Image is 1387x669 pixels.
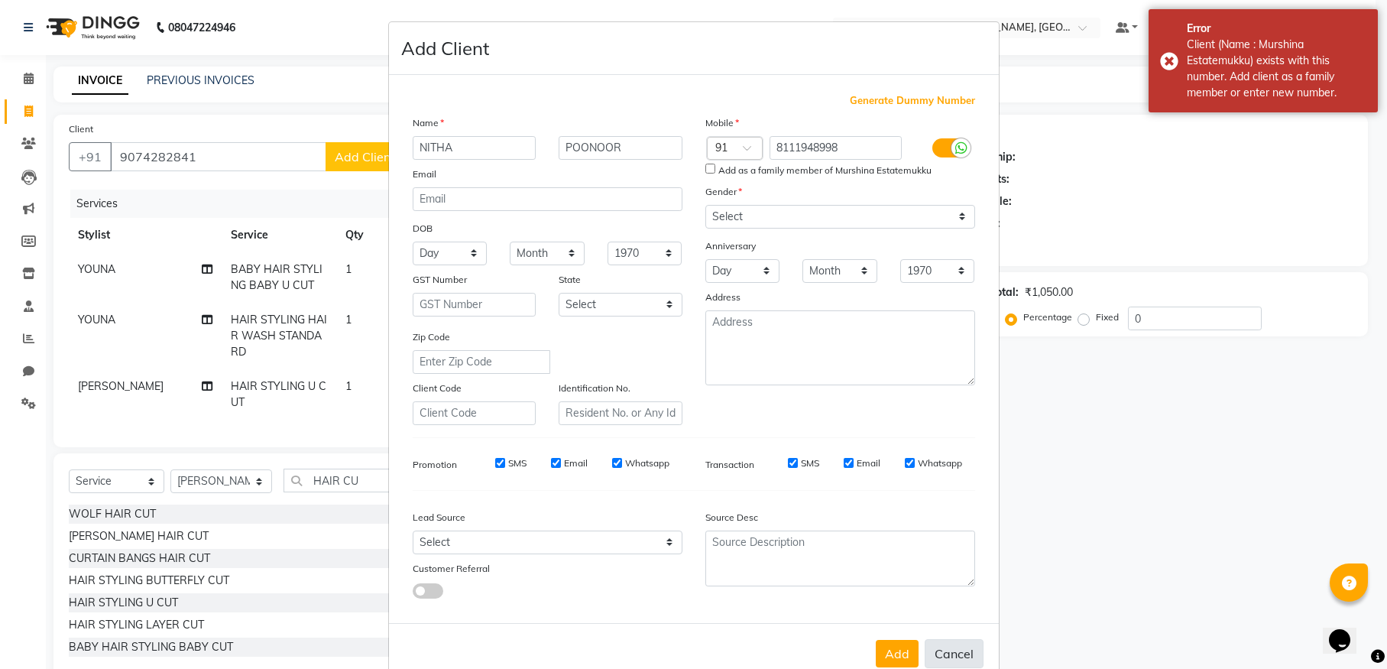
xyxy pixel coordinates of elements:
label: DOB [413,222,433,235]
label: Email [857,456,880,470]
label: Client Code [413,382,462,395]
label: Source Desc [705,511,758,524]
label: Zip Code [413,330,450,344]
label: Transaction [705,458,754,472]
input: Email [413,187,682,211]
label: Whatsapp [918,456,962,470]
label: Lead Source [413,511,465,524]
label: SMS [801,456,819,470]
label: Whatsapp [625,456,669,470]
label: Anniversary [705,239,756,253]
label: State [559,273,581,287]
label: Identification No. [559,382,630,395]
label: Gender [705,185,742,199]
label: Customer Referral [413,562,490,576]
label: Email [564,456,588,470]
div: Error [1187,21,1366,37]
label: GST Number [413,273,467,287]
label: Name [413,116,444,130]
label: Promotion [413,458,457,472]
label: Add as a family member of Murshina Estatemukku [718,164,932,177]
iframe: chat widget [1323,608,1372,654]
label: Email [413,167,436,181]
input: First Name [413,136,536,160]
button: Cancel [925,639,984,668]
input: Enter Zip Code [413,350,550,374]
div: Client (Name : Murshina Estatemukku) exists with this number. Add client as a family member or en... [1187,37,1366,101]
label: SMS [508,456,527,470]
span: Generate Dummy Number [850,93,975,109]
h4: Add Client [401,34,489,62]
input: Mobile [770,136,902,160]
input: Client Code [413,401,536,425]
input: GST Number [413,293,536,317]
input: Last Name [559,136,682,160]
input: Resident No. or Any Id [559,401,682,425]
label: Mobile [705,116,739,130]
button: Add [876,640,919,667]
label: Address [705,291,740,304]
